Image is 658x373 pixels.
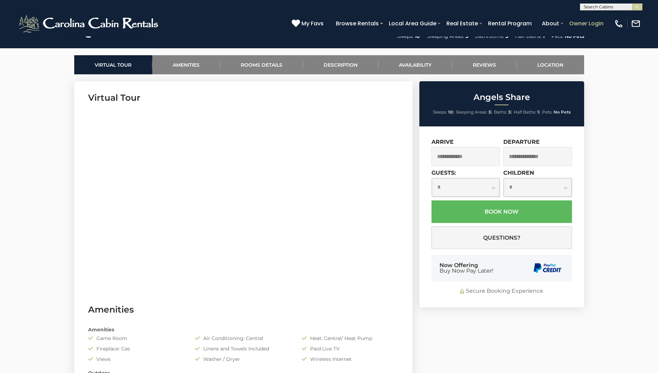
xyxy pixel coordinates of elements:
strong: 1 [537,109,539,115]
a: Reviews [452,55,517,74]
img: phone-regular-white.png [614,19,624,28]
span: My Favs [301,19,324,28]
label: Arrive [431,139,454,145]
button: Book Now [431,200,572,223]
strong: 10 [448,109,453,115]
strong: 3 [488,109,491,115]
li: | [456,108,492,117]
span: Pets: [542,109,553,115]
h2: Angels Share [421,93,582,102]
li: | [514,108,540,117]
span: Baths: [494,109,507,115]
div: Paid Live TV [297,345,403,352]
li: | [494,108,512,117]
a: Description [303,55,378,74]
div: Washer / Dryer [190,356,297,363]
label: Children [503,169,534,176]
img: White-1-2.png [17,13,161,34]
a: Rooms Details [220,55,303,74]
a: Location [517,55,584,74]
a: Owner Login [566,17,607,30]
span: Sleeps: [433,109,447,115]
a: My Favs [292,19,325,28]
div: Secure Booking Experience [431,287,572,295]
h3: Virtual Tour [88,92,399,104]
button: Questions? [431,226,572,249]
strong: 3 [508,109,511,115]
span: Half Baths: [514,109,536,115]
div: Views [83,356,190,363]
div: Amenities [83,326,404,333]
a: Real Estate [443,17,481,30]
span: Buy Now Pay Later! [439,268,493,274]
div: Fireplace: Gas [83,345,190,352]
h3: Amenities [88,304,399,316]
div: Linens and Towels Included [190,345,297,352]
div: Air Conditioning: Central [190,335,297,342]
a: Browse Rentals [332,17,382,30]
a: Amenities [152,55,220,74]
li: | [433,108,454,117]
a: Availability [378,55,452,74]
div: Now Offering [439,263,493,274]
div: Game Room [83,335,190,342]
div: Heat: Central/ Heat Pump [297,335,403,342]
strong: No Pets [554,109,571,115]
a: About [538,17,563,30]
a: Virtual Tour [74,55,152,74]
div: Wireless Internet [297,356,403,363]
a: Local Area Guide [385,17,440,30]
span: Sleeping Areas: [456,109,487,115]
a: Rental Program [485,17,535,30]
label: Guests: [431,169,456,176]
label: Departure [503,139,540,145]
img: mail-regular-white.png [631,19,641,28]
